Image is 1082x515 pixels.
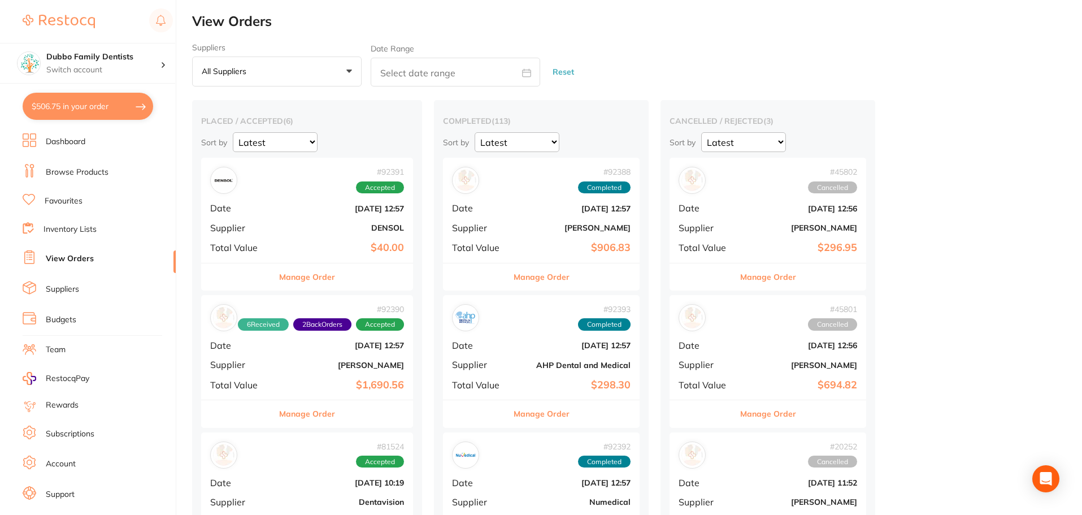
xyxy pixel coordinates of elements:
[46,64,160,76] p: Switch account
[679,360,735,370] span: Supplier
[578,167,631,176] span: # 92388
[281,497,404,507] b: Dentavision
[213,307,234,328] img: Henry Schein Halas
[46,167,108,178] a: Browse Products
[281,223,404,232] b: DENSOL
[46,458,76,470] a: Account
[279,263,335,291] button: Manage Order
[46,136,85,148] a: Dashboard
[808,442,857,451] span: # 20252
[281,478,404,487] b: [DATE] 10:19
[744,204,857,213] b: [DATE] 12:56
[210,497,272,507] span: Supplier
[210,380,272,390] span: Total Value
[210,243,272,253] span: Total Value
[356,442,404,451] span: # 81524
[46,400,79,411] a: Rewards
[23,15,95,28] img: Restocq Logo
[443,137,469,148] p: Sort by
[808,456,857,468] span: Cancelled
[452,340,509,350] span: Date
[46,429,94,440] a: Subscriptions
[213,444,234,466] img: Dentavision
[356,456,404,468] span: Accepted
[46,344,66,356] a: Team
[455,170,476,191] img: Adam Dental
[808,318,857,331] span: Cancelled
[281,379,404,391] b: $1,690.56
[371,44,414,53] label: Date Range
[518,341,631,350] b: [DATE] 12:57
[46,314,76,326] a: Budgets
[452,380,509,390] span: Total Value
[443,116,640,126] h2: completed ( 113 )
[46,489,75,500] a: Support
[514,400,570,427] button: Manage Order
[371,58,540,86] input: Select date range
[679,223,735,233] span: Supplier
[201,158,413,291] div: DENSOL#92391AcceptedDate[DATE] 12:57SupplierDENSOLTotal Value$40.00Manage Order
[452,478,509,488] span: Date
[46,253,94,265] a: View Orders
[18,52,40,75] img: Dubbo Family Dentists
[192,43,362,52] label: Suppliers
[518,478,631,487] b: [DATE] 12:57
[452,360,509,370] span: Supplier
[23,372,89,385] a: RestocqPay
[1032,465,1059,492] div: Open Intercom Messenger
[452,497,509,507] span: Supplier
[210,360,272,370] span: Supplier
[452,223,509,233] span: Supplier
[514,263,570,291] button: Manage Order
[23,8,95,34] a: Restocq Logo
[455,444,476,466] img: Numedical
[808,305,857,314] span: # 45801
[681,307,703,328] img: Henry Schein Halas
[740,263,796,291] button: Manage Order
[452,203,509,213] span: Date
[679,340,735,350] span: Date
[210,478,272,488] span: Date
[578,181,631,194] span: Completed
[670,116,866,126] h2: cancelled / rejected ( 3 )
[681,170,703,191] img: Adam Dental
[578,318,631,331] span: Completed
[201,116,413,126] h2: placed / accepted ( 6 )
[744,379,857,391] b: $694.82
[279,400,335,427] button: Manage Order
[518,361,631,370] b: AHP Dental and Medical
[578,442,631,451] span: # 92392
[518,204,631,213] b: [DATE] 12:57
[679,478,735,488] span: Date
[23,372,36,385] img: RestocqPay
[281,204,404,213] b: [DATE] 12:57
[455,307,476,328] img: AHP Dental and Medical
[808,181,857,194] span: Cancelled
[45,196,82,207] a: Favourites
[356,167,404,176] span: # 92391
[238,305,404,314] span: # 92390
[356,181,404,194] span: Accepted
[744,361,857,370] b: [PERSON_NAME]
[578,305,631,314] span: # 92393
[518,379,631,391] b: $298.30
[202,66,251,76] p: All suppliers
[23,93,153,120] button: $506.75 in your order
[201,137,227,148] p: Sort by
[293,318,351,331] span: Back orders
[356,318,404,331] span: Accepted
[46,51,160,63] h4: Dubbo Family Dentists
[518,497,631,507] b: Numedical
[808,167,857,176] span: # 45802
[192,14,1082,29] h2: View Orders
[679,203,735,213] span: Date
[281,361,404,370] b: [PERSON_NAME]
[281,242,404,254] b: $40.00
[46,284,79,295] a: Suppliers
[281,341,404,350] b: [DATE] 12:57
[192,57,362,87] button: All suppliers
[744,223,857,232] b: [PERSON_NAME]
[518,223,631,232] b: [PERSON_NAME]
[452,243,509,253] span: Total Value
[210,340,272,350] span: Date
